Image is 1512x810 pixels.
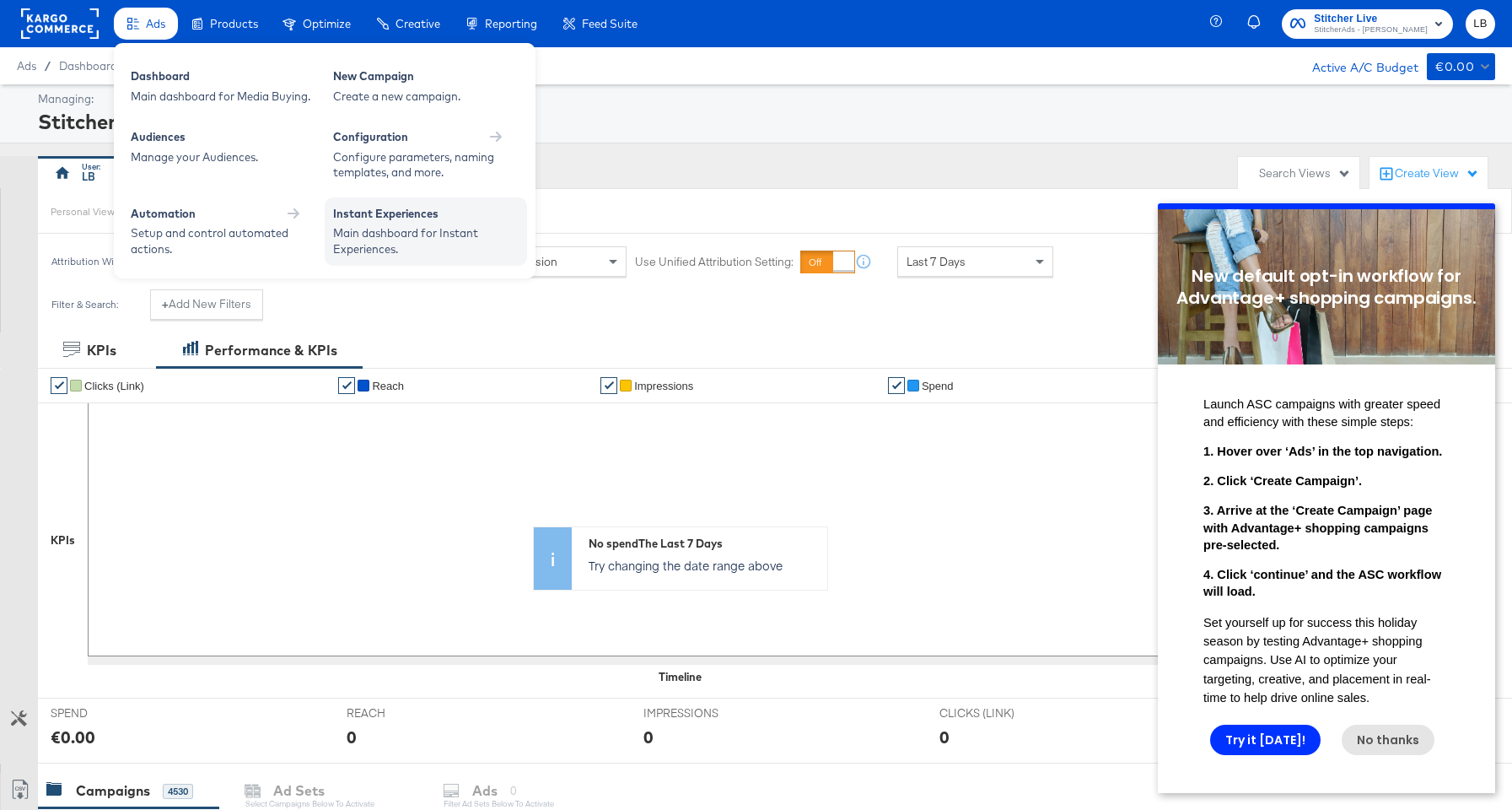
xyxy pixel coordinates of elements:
div: Managing: [38,91,1491,107]
div: €0.00 [51,725,95,749]
span: Optimize [303,17,351,30]
span: Spend [922,380,954,392]
span: 2. Click ‘Create Campaign’. [46,271,204,284]
span: 4. Click ‘continue’ and the ASC workflow will load. [46,364,283,395]
span: Stitcher Live [1314,10,1428,28]
div: Filter & Search: [51,299,119,310]
span: Products [210,17,258,30]
span: Creative [395,17,440,30]
div: No spend The Last 7 Days [589,536,819,552]
div: €0.00 [1435,57,1474,78]
span: Impressions [634,380,693,392]
div: LB [82,169,95,185]
span: Set yourself up for success this holiday season by testing Advantage+ shopping campaigns. Use AI ... [46,413,273,502]
button: +Add New Filters [150,289,263,320]
span: Clicks (Link) [84,380,144,392]
div: 0 [939,725,950,749]
button: Configure Pacing [1255,196,1368,226]
a: ✔ [51,377,67,394]
span: CLICKS (LINK) [939,705,1066,721]
a: ✔ [888,377,905,394]
div: Campaigns [76,781,150,801]
p: Try changing the date range above [589,557,819,574]
span: / [36,59,59,73]
div: Search Views [1259,165,1351,181]
span: 1. Hover over ‘Ads’ in the top navigation. [46,241,284,255]
div: Performance & KPIs [205,341,337,360]
button: Stitcher LiveStitcherAds - [PERSON_NAME] [1282,9,1453,39]
span: StitcherAds - [PERSON_NAME] [1314,24,1428,37]
div: Create View [1395,165,1479,182]
div: KPIs [87,341,116,360]
div: Active A/C Budget [1294,53,1418,78]
a: Try it [DATE]! [52,521,163,552]
span: Last 7 Days [907,254,966,269]
div: Stitcher Live [38,107,1491,136]
span: SPEND [51,705,177,721]
span: New default opt-in workflow for Advantage+ shopping campaigns. [19,61,318,106]
span: Ads [17,59,36,73]
a: No thanks [184,521,277,552]
div: 4530 [163,784,193,799]
div: Personal View Actions: [51,205,153,219]
span: REACH [347,705,473,721]
a: Close modal [303,6,332,36]
div: Attribution Window: [51,256,142,267]
span: Reporting [485,17,537,30]
span: 3. Arrive at the ‘Create Campaign’ page with Advantage+ shopping campaigns pre-selected. [46,300,275,348]
span: Reach [372,380,404,392]
div: 0 [347,725,357,749]
button: €0.00 [1427,53,1495,80]
span: Feed Suite [582,17,638,30]
strong: + [162,296,169,312]
label: Use Unified Attribution Setting: [635,254,794,270]
a: ✔ [338,377,355,394]
span: Launch ASC campaigns with greater speed and efficiency with these simple steps: [46,194,282,224]
span: LB [1472,14,1488,34]
div: 0 [643,725,654,749]
span: Ads [146,17,165,30]
a: Dashboard [59,59,117,73]
p: ​ [46,161,292,180]
button: LB [1466,9,1495,39]
a: ✔ [600,377,617,394]
span: IMPRESSIONS [643,705,770,721]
